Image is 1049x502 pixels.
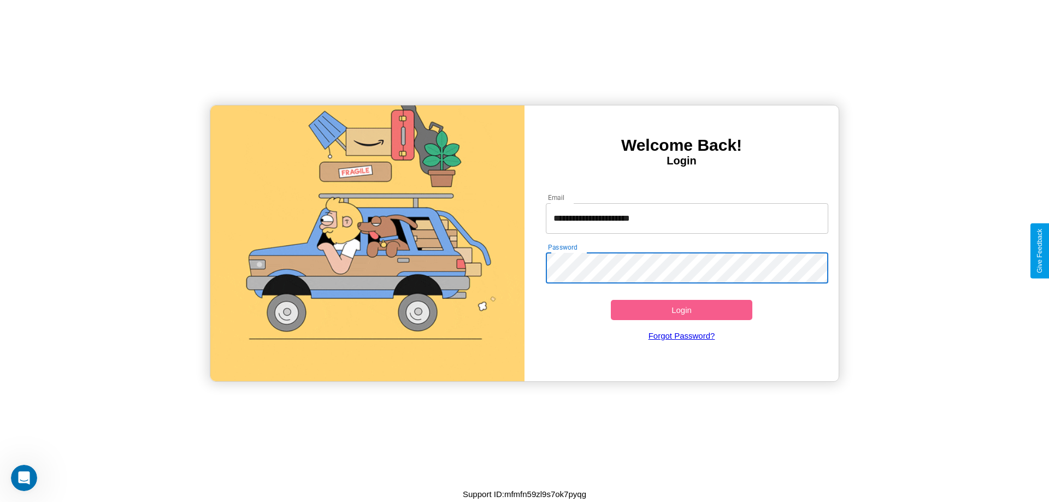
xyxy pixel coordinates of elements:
a: Forgot Password? [540,320,823,351]
label: Email [548,193,565,202]
iframe: Intercom live chat [11,465,37,491]
div: Give Feedback [1036,229,1044,273]
h3: Welcome Back! [524,136,839,155]
h4: Login [524,155,839,167]
p: Support ID: mfmfn59zl9s7ok7pyqg [463,487,586,501]
button: Login [611,300,752,320]
img: gif [210,105,524,381]
label: Password [548,243,577,252]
